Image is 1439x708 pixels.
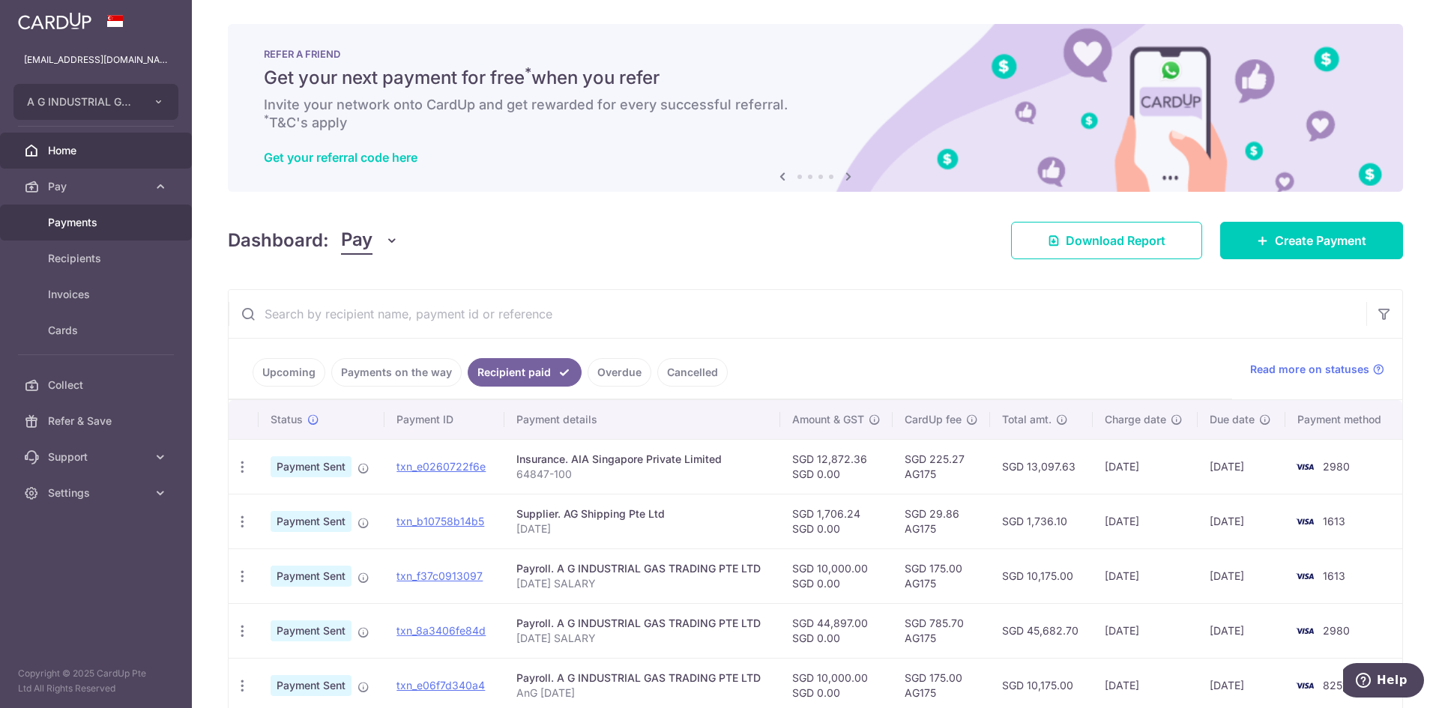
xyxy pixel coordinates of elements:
a: Upcoming [253,358,325,387]
span: Payment Sent [271,456,352,477]
a: txn_b10758b14b5 [396,515,484,527]
span: CardUp fee [905,412,962,427]
button: A G INDUSTRIAL GAS TRADING PTE LTD [13,84,178,120]
span: Charge date [1105,412,1166,427]
a: Cancelled [657,358,728,387]
td: SGD 10,000.00 SGD 0.00 [780,548,893,603]
span: Amount & GST [792,412,864,427]
h4: Dashboard: [228,227,329,254]
span: Pay [341,226,372,255]
div: Insurance. AIA Singapore Private Limited [516,452,767,467]
p: [DATE] [516,521,767,536]
span: Support [48,450,147,465]
a: Payments on the way [331,358,462,387]
span: Invoices [48,287,147,302]
td: SGD 1,736.10 [990,494,1093,548]
td: SGD 225.27 AG175 [893,439,990,494]
a: txn_8a3406fe84d [396,624,486,637]
td: SGD 175.00 AG175 [893,548,990,603]
td: SGD 44,897.00 SGD 0.00 [780,603,893,658]
td: SGD 12,872.36 SGD 0.00 [780,439,893,494]
span: Download Report [1066,232,1165,249]
td: SGD 10,175.00 [990,548,1093,603]
img: Bank Card [1290,567,1320,585]
a: txn_e0260722f6e [396,460,486,473]
span: Cards [48,323,147,338]
span: Payment Sent [271,620,352,641]
p: [EMAIL_ADDRESS][DOMAIN_NAME] [24,52,168,67]
iframe: Opens a widget where you can find more information [1343,663,1424,701]
span: Total amt. [1002,412,1052,427]
span: Payment Sent [271,566,352,587]
td: [DATE] [1093,494,1198,548]
td: SGD 1,706.24 SGD 0.00 [780,494,893,548]
span: Payment Sent [271,511,352,532]
a: Read more on statuses [1250,362,1384,377]
th: Payment details [504,400,779,439]
button: Pay [341,226,399,255]
span: Refer & Save [48,414,147,429]
span: Read more on statuses [1250,362,1369,377]
a: Create Payment [1220,222,1403,259]
span: Pay [48,179,147,194]
span: 2980 [1323,460,1350,473]
h6: Invite your network onto CardUp and get rewarded for every successful referral. T&C's apply [264,96,1367,132]
td: SGD 29.86 AG175 [893,494,990,548]
a: txn_e06f7d340a4 [396,679,485,692]
h5: Get your next payment for free when you refer [264,66,1367,90]
span: 1613 [1323,569,1345,582]
span: A G INDUSTRIAL GAS TRADING PTE LTD [27,94,138,109]
span: Create Payment [1275,232,1366,249]
span: Recipients [48,251,147,266]
img: RAF banner [228,24,1403,192]
span: 1613 [1323,515,1345,527]
td: [DATE] [1198,439,1285,494]
td: SGD 785.70 AG175 [893,603,990,658]
p: REFER A FRIEND [264,48,1367,60]
span: Due date [1210,412,1255,427]
a: Download Report [1011,222,1202,259]
span: Collect [48,378,147,393]
a: Get your referral code here [264,150,417,165]
div: Payroll. A G INDUSTRIAL GAS TRADING PTE LTD [516,671,767,686]
td: [DATE] [1093,603,1198,658]
p: [DATE] SALARY [516,576,767,591]
img: CardUp [18,12,91,30]
span: Settings [48,485,147,500]
span: Status [271,412,303,427]
span: Payment Sent [271,675,352,696]
div: Payroll. A G INDUSTRIAL GAS TRADING PTE LTD [516,616,767,631]
a: Overdue [588,358,651,387]
td: SGD 13,097.63 [990,439,1093,494]
th: Payment method [1285,400,1402,439]
a: Recipient paid [468,358,582,387]
td: [DATE] [1093,548,1198,603]
td: [DATE] [1198,494,1285,548]
td: [DATE] [1198,548,1285,603]
td: [DATE] [1093,439,1198,494]
p: [DATE] SALARY [516,631,767,646]
span: 8251 [1323,679,1347,692]
img: Bank Card [1290,458,1320,476]
a: txn_f37c0913097 [396,569,483,582]
span: Home [48,143,147,158]
span: 2980 [1323,624,1350,637]
p: 64847-100 [516,467,767,482]
td: SGD 45,682.70 [990,603,1093,658]
div: Payroll. A G INDUSTRIAL GAS TRADING PTE LTD [516,561,767,576]
p: AnG [DATE] [516,686,767,701]
td: [DATE] [1198,603,1285,658]
span: Payments [48,215,147,230]
th: Payment ID [384,400,504,439]
img: Bank Card [1290,677,1320,695]
input: Search by recipient name, payment id or reference [229,290,1366,338]
div: Supplier. AG Shipping Pte Ltd [516,506,767,521]
img: Bank Card [1290,512,1320,530]
img: Bank Card [1290,622,1320,640]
